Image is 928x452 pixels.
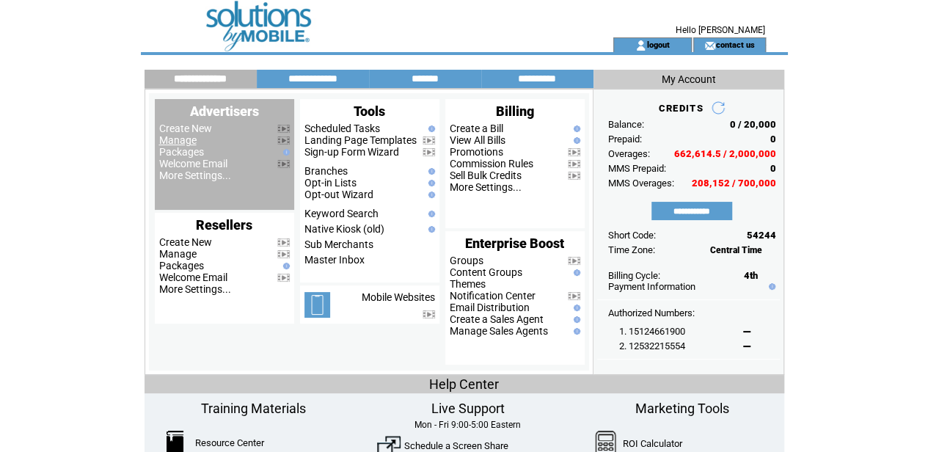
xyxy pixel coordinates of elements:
img: help.gif [280,263,290,269]
a: logout [646,40,669,49]
a: Packages [159,260,204,271]
span: Mon - Fri 9:00-5:00 Eastern [414,420,521,430]
span: 54244 [747,230,776,241]
span: MMS Overages: [608,178,674,189]
img: video.png [277,125,290,133]
a: Mobile Websites [362,291,435,303]
a: Commission Rules [450,158,533,169]
span: 208,152 / 700,000 [692,178,776,189]
span: Training Materials [201,401,306,416]
a: Opt-in Lists [304,177,357,189]
span: Help Center [429,376,499,392]
span: 1. 15124661900 [619,326,685,337]
img: video.png [568,292,580,300]
img: help.gif [570,125,580,132]
span: CREDITS [658,103,703,114]
span: Billing Cycle: [608,270,660,281]
img: mobile-websites.png [304,292,330,318]
a: Groups [450,255,483,266]
a: Themes [450,278,486,290]
span: Prepaid: [608,134,642,145]
img: help.gif [425,226,435,233]
img: video.png [277,160,290,168]
img: video.png [277,250,290,258]
a: More Settings... [450,181,522,193]
img: video.png [423,310,435,318]
a: Packages [159,146,204,158]
a: More Settings... [159,169,231,181]
img: help.gif [425,168,435,175]
span: Advertisers [190,103,259,119]
img: help.gif [425,180,435,186]
span: 4th [744,270,758,281]
a: Resource Center [195,437,264,448]
span: Short Code: [608,230,656,241]
a: Sub Merchants [304,238,373,250]
a: Landing Page Templates [304,134,417,146]
span: 2. 12532215554 [619,340,685,351]
a: More Settings... [159,283,231,295]
span: Marketing Tools [635,401,729,416]
span: Resellers [196,217,252,233]
span: Enterprise Boost [465,236,564,251]
img: video.png [277,136,290,145]
img: video.png [277,274,290,282]
a: View All Bills [450,134,505,146]
a: Create New [159,236,212,248]
span: Hello [PERSON_NAME] [676,25,765,35]
a: Promotions [450,146,503,158]
img: help.gif [570,305,580,311]
span: Billing [496,103,534,119]
img: video.png [568,172,580,180]
img: help.gif [570,269,580,276]
a: Welcome Email [159,158,227,169]
a: Keyword Search [304,208,379,219]
img: video.png [423,148,435,156]
img: help.gif [570,316,580,323]
a: contact us [715,40,754,49]
a: Scheduled Tasks [304,123,380,134]
img: video.png [568,160,580,168]
a: Manage Sales Agents [450,325,548,337]
img: help.gif [280,149,290,156]
img: help.gif [570,328,580,335]
a: Sign-up Form Wizard [304,146,399,158]
a: Create New [159,123,212,134]
a: Payment Information [608,281,695,292]
img: help.gif [425,125,435,132]
span: Central Time [710,245,762,255]
a: Content Groups [450,266,522,278]
span: Overages: [608,148,650,159]
img: help.gif [425,192,435,198]
a: Opt-out Wizard [304,189,373,200]
a: Notification Center [450,290,536,302]
img: help.gif [425,211,435,217]
img: video.png [423,136,435,145]
a: Email Distribution [450,302,530,313]
span: 0 [770,163,776,174]
span: Live Support [431,401,504,416]
img: help.gif [765,283,775,290]
span: Balance: [608,119,644,130]
span: Authorized Numbers: [608,307,695,318]
span: 0 / 20,000 [730,119,776,130]
a: Create a Sales Agent [450,313,544,325]
a: Manage [159,248,197,260]
span: 0 [770,134,776,145]
span: Tools [354,103,385,119]
img: account_icon.gif [635,40,646,51]
img: video.png [277,238,290,247]
img: video.png [568,257,580,265]
a: Native Kiosk (old) [304,223,384,235]
a: Master Inbox [304,254,365,266]
img: video.png [568,148,580,156]
span: MMS Prepaid: [608,163,666,174]
span: My Account [662,73,716,85]
img: contact_us_icon.gif [704,40,715,51]
span: 662,614.5 / 2,000,000 [674,148,776,159]
img: help.gif [570,137,580,144]
a: ROI Calculator [623,438,682,449]
a: Sell Bulk Credits [450,169,522,181]
a: Create a Bill [450,123,503,134]
a: Manage [159,134,197,146]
